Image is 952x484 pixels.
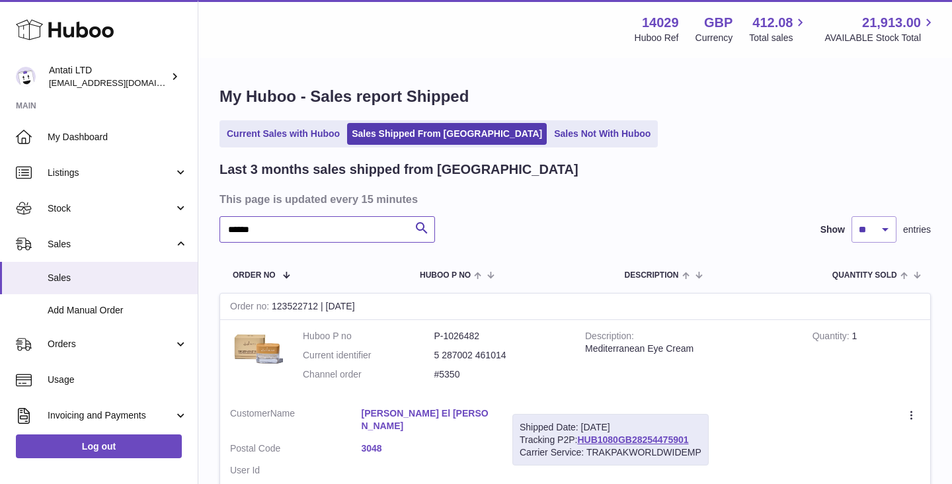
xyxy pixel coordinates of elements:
[520,421,701,434] div: Shipped Date: [DATE]
[824,32,936,44] span: AVAILABLE Stock Total
[219,192,928,206] h3: This page is updated every 15 minutes
[303,330,434,343] dt: Huboo P no
[230,301,272,315] strong: Order no
[48,167,174,179] span: Listings
[16,67,36,87] img: toufic@antatiskin.com
[347,123,547,145] a: Sales Shipped From [GEOGRAPHIC_DATA]
[49,77,194,88] span: [EMAIL_ADDRESS][DOMAIN_NAME]
[48,304,188,317] span: Add Manual Order
[434,349,566,362] dd: 5 287002 461014
[233,271,276,280] span: Order No
[642,14,679,32] strong: 14029
[48,202,174,215] span: Stock
[303,349,434,362] dt: Current identifier
[635,32,679,44] div: Huboo Ref
[820,223,845,236] label: Show
[549,123,655,145] a: Sales Not With Huboo
[420,271,471,280] span: Huboo P no
[48,409,174,422] span: Invoicing and Payments
[49,64,168,89] div: Antati LTD
[48,338,174,350] span: Orders
[832,271,897,280] span: Quantity Sold
[230,330,283,367] img: 1735332753.png
[704,14,733,32] strong: GBP
[434,368,566,381] dd: #5350
[577,434,688,445] a: HUB1080GB28254475901
[219,86,931,107] h1: My Huboo - Sales report Shipped
[48,374,188,386] span: Usage
[624,271,678,280] span: Description
[230,442,362,458] dt: Postal Code
[695,32,733,44] div: Currency
[813,331,852,344] strong: Quantity
[48,238,174,251] span: Sales
[585,331,634,344] strong: Description
[362,407,493,432] a: [PERSON_NAME] El [PERSON_NAME]
[585,343,793,355] div: Mediterranean Eye Cream
[219,161,578,179] h2: Last 3 months sales shipped from [GEOGRAPHIC_DATA]
[222,123,344,145] a: Current Sales with Huboo
[230,464,362,477] dt: User Id
[512,414,709,466] div: Tracking P2P:
[803,320,930,397] td: 1
[16,434,182,458] a: Log out
[520,446,701,459] div: Carrier Service: TRAKPAKWORLDWIDEMP
[752,14,793,32] span: 412.08
[903,223,931,236] span: entries
[230,408,270,419] span: Customer
[48,272,188,284] span: Sales
[824,14,936,44] a: 21,913.00 AVAILABLE Stock Total
[230,407,362,436] dt: Name
[303,368,434,381] dt: Channel order
[362,442,493,455] a: 3048
[434,330,566,343] dd: P-1026482
[48,131,188,143] span: My Dashboard
[220,294,930,320] div: 123522712 | [DATE]
[862,14,921,32] span: 21,913.00
[749,14,808,44] a: 412.08 Total sales
[749,32,808,44] span: Total sales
